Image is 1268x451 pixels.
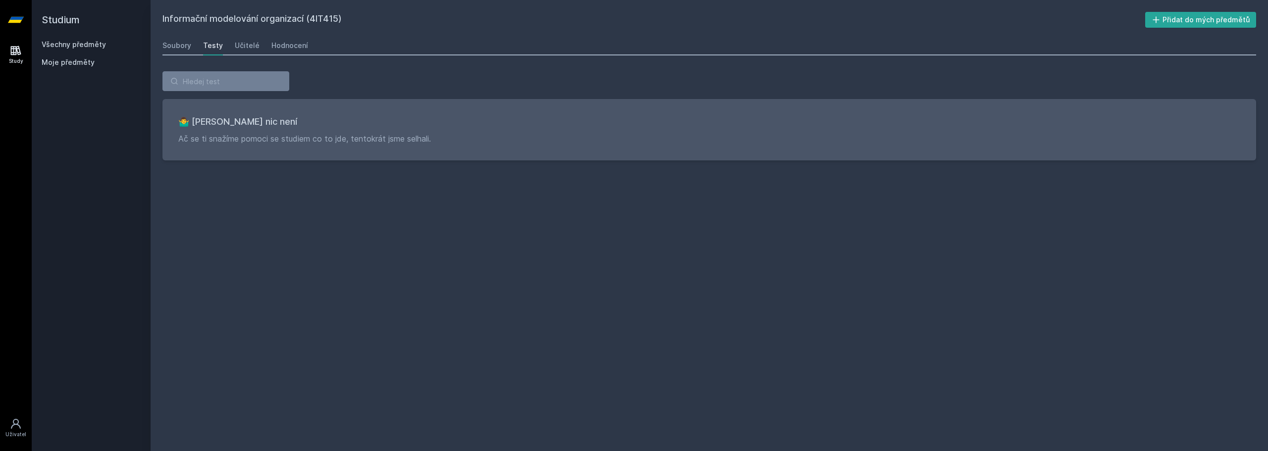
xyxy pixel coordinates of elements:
a: Soubory [162,36,191,55]
div: Uživatel [5,431,26,438]
a: Hodnocení [271,36,308,55]
a: Všechny předměty [42,40,106,49]
input: Hledej test [162,71,289,91]
div: Soubory [162,41,191,50]
a: Učitelé [235,36,260,55]
a: Study [2,40,30,70]
div: Testy [203,41,223,50]
button: Přidat do mých předmětů [1145,12,1257,28]
h2: Informační modelování organizací (4IT415) [162,12,1145,28]
div: Study [9,57,23,65]
span: Moje předměty [42,57,95,67]
a: Uživatel [2,413,30,443]
div: Učitelé [235,41,260,50]
p: Ač se ti snažíme pomoci se studiem co to jde, tentokrát jsme selhali. [178,133,1240,145]
a: Testy [203,36,223,55]
h3: 🤷‍♂️ [PERSON_NAME] nic není [178,115,1240,129]
div: Hodnocení [271,41,308,50]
